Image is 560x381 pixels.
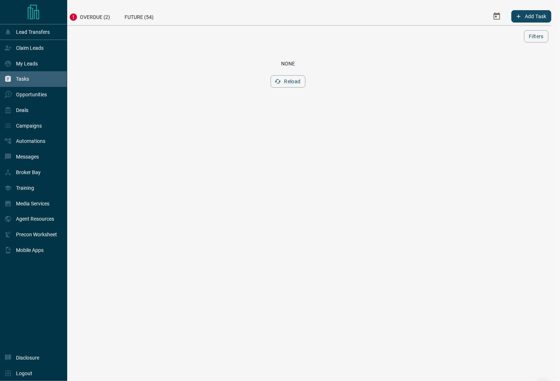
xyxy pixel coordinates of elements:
[524,30,548,43] button: Filters
[33,61,543,67] div: None
[488,8,506,25] button: Select Date Range
[117,7,161,25] div: Future (54)
[62,7,117,25] div: Overdue (2)
[271,75,305,88] button: Reload
[511,10,551,23] button: Add Task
